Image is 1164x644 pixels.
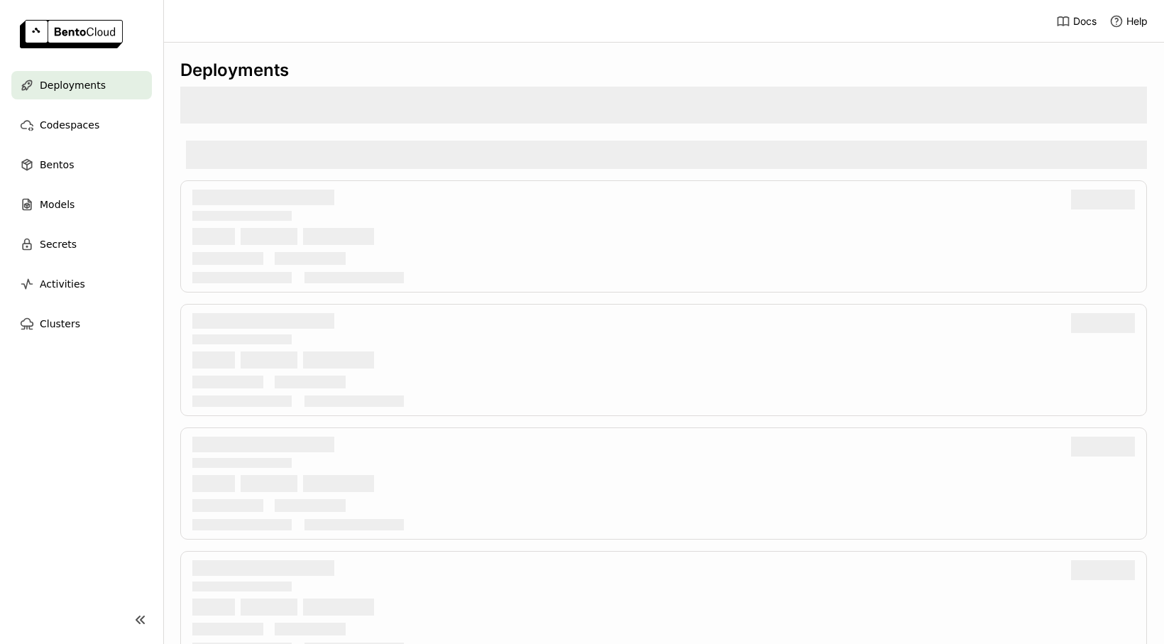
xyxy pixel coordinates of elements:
[180,60,1147,81] div: Deployments
[40,275,85,293] span: Activities
[40,236,77,253] span: Secrets
[40,156,74,173] span: Bentos
[1126,15,1148,28] span: Help
[40,315,80,332] span: Clusters
[1109,14,1148,28] div: Help
[40,77,106,94] span: Deployments
[11,270,152,298] a: Activities
[11,230,152,258] a: Secrets
[11,190,152,219] a: Models
[1073,15,1097,28] span: Docs
[11,310,152,338] a: Clusters
[1056,14,1097,28] a: Docs
[40,116,99,133] span: Codespaces
[11,151,152,179] a: Bentos
[20,20,123,48] img: logo
[40,196,75,213] span: Models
